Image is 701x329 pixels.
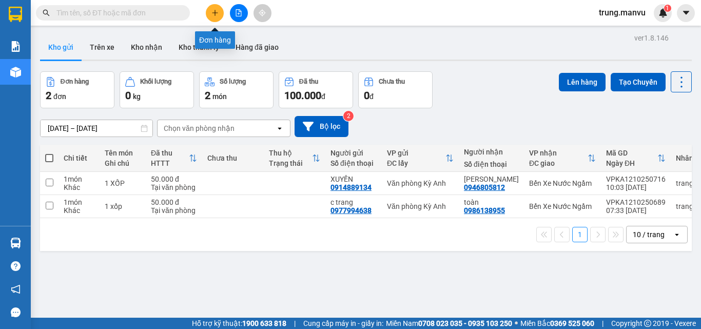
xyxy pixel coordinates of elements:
[330,198,377,206] div: c trang
[606,149,657,157] div: Mã GD
[633,229,665,240] div: 10 / trang
[227,35,287,60] button: Hàng đã giao
[464,183,505,191] div: 0946805812
[269,159,312,167] div: Trạng thái
[64,175,94,183] div: 1 món
[146,145,202,172] th: Toggle SortBy
[56,7,178,18] input: Tìm tên, số ĐT hoặc mã đơn
[294,318,296,329] span: |
[125,89,131,102] span: 0
[658,8,668,17] img: icon-new-feature
[10,67,21,78] img: warehouse-icon
[53,92,66,101] span: đơn
[606,159,657,167] div: Ngày ĐH
[330,206,372,215] div: 0977994638
[664,5,671,12] sup: 1
[464,175,519,183] div: Anh hà
[529,179,596,187] div: Bến Xe Nước Ngầm
[572,227,588,242] button: 1
[254,4,271,22] button: aim
[205,89,210,102] span: 2
[212,92,227,101] span: món
[386,318,512,329] span: Miền Nam
[242,319,286,327] strong: 1900 633 818
[343,111,354,121] sup: 2
[211,9,219,16] span: plus
[559,73,606,91] button: Lên hàng
[673,230,681,239] svg: open
[634,32,669,44] div: ver 1.8.146
[40,71,114,108] button: Đơn hàng2đơn
[387,149,445,157] div: VP gửi
[64,183,94,191] div: Khác
[550,319,594,327] strong: 0369 525 060
[529,202,596,210] div: Bến Xe Nước Ngầm
[364,89,369,102] span: 0
[259,9,266,16] span: aim
[164,123,235,133] div: Chọn văn phòng nhận
[264,145,325,172] th: Toggle SortBy
[151,206,197,215] div: Tại văn phòng
[195,31,235,49] div: Đơn hàng
[464,160,519,168] div: Số điện thoại
[284,89,321,102] span: 100.000
[464,148,519,156] div: Người nhận
[199,71,274,108] button: Số lượng2món
[606,206,666,215] div: 07:33 [DATE]
[606,198,666,206] div: VPKA1210250689
[464,206,505,215] div: 0986138955
[321,92,325,101] span: đ
[140,78,171,85] div: Khối lượng
[207,154,259,162] div: Chưa thu
[151,183,197,191] div: Tại văn phòng
[105,149,141,157] div: Tên món
[677,4,695,22] button: caret-down
[40,35,82,60] button: Kho gửi
[276,124,284,132] svg: open
[10,238,21,248] img: warehouse-icon
[64,198,94,206] div: 1 món
[82,35,123,60] button: Trên xe
[330,175,377,183] div: XUYẾN
[11,261,21,271] span: question-circle
[11,307,21,317] span: message
[591,6,654,19] span: trung.manvu
[151,149,189,157] div: Đã thu
[387,159,445,167] div: ĐC lấy
[11,284,21,294] span: notification
[64,154,94,162] div: Chi tiết
[529,149,588,157] div: VP nhận
[330,159,377,167] div: Số điện thoại
[46,89,51,102] span: 2
[123,35,170,60] button: Kho nhận
[206,4,224,22] button: plus
[105,159,141,167] div: Ghi chú
[382,145,459,172] th: Toggle SortBy
[418,319,512,327] strong: 0708 023 035 - 0935 103 250
[681,8,691,17] span: caret-down
[369,92,374,101] span: đ
[606,183,666,191] div: 10:03 [DATE]
[41,120,152,137] input: Select a date range.
[303,318,383,329] span: Cung cấp máy in - giấy in:
[387,179,454,187] div: Văn phòng Kỳ Anh
[105,179,141,187] div: 1 XỐP
[105,202,141,210] div: 1 xốp
[520,318,594,329] span: Miền Bắc
[330,183,372,191] div: 0914889134
[464,198,519,206] div: toàn
[61,78,89,85] div: Đơn hàng
[358,71,433,108] button: Chưa thu0đ
[524,145,601,172] th: Toggle SortBy
[601,145,671,172] th: Toggle SortBy
[10,41,21,52] img: solution-icon
[269,149,312,157] div: Thu hộ
[192,318,286,329] span: Hỗ trợ kỹ thuật:
[295,116,348,137] button: Bộ lọc
[235,9,242,16] span: file-add
[220,78,246,85] div: Số lượng
[151,198,197,206] div: 50.000 đ
[330,149,377,157] div: Người gửi
[602,318,603,329] span: |
[120,71,194,108] button: Khối lượng0kg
